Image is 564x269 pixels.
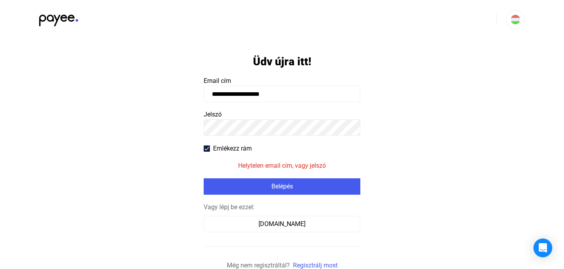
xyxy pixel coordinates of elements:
[204,203,360,212] div: Vagy lépj be ezzel:
[238,161,326,170] mat-error: Helytelen email cím, vagy jelszó
[204,178,360,195] button: Belépés
[227,262,290,269] span: Még nem regisztráltál?
[204,77,231,84] span: Email cím
[204,111,222,118] span: Jelszó
[506,10,525,29] button: HU
[204,220,360,228] a: [DOMAIN_NAME]
[39,10,78,26] img: black-payee-blue-dot.svg
[253,55,311,68] h1: Üdv újra itt!
[533,239,552,257] div: Open Intercom Messenger
[213,144,252,153] span: Emlékezz rám
[206,219,358,229] div: [DOMAIN_NAME]
[511,15,520,24] img: HU
[204,216,360,232] button: [DOMAIN_NAME]
[206,182,358,191] div: Belépés
[293,262,338,269] a: Regisztrálj most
